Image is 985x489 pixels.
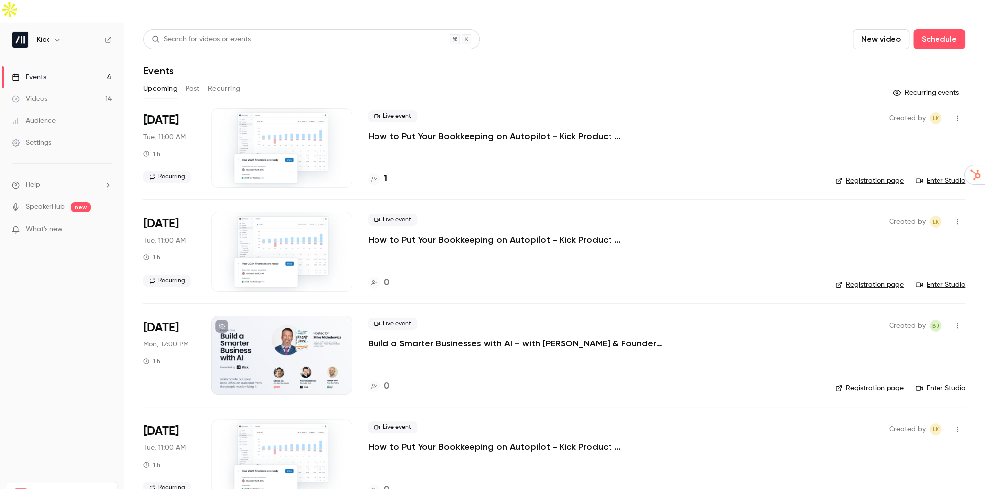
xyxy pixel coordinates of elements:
[932,320,939,332] span: BJ
[26,224,63,235] span: What's new
[71,202,91,212] span: new
[916,383,965,393] a: Enter Studio
[930,320,941,332] span: Ben Johnson
[368,110,417,122] span: Live event
[12,138,51,147] div: Settings
[143,443,186,453] span: Tue, 11:00 AM
[933,423,939,435] span: LK
[143,216,179,232] span: [DATE]
[186,81,200,97] button: Past
[143,320,179,336] span: [DATE]
[916,280,965,290] a: Enter Studio
[143,253,160,261] div: 1 h
[368,338,665,349] a: Build a Smarter Businesses with AI – with [PERSON_NAME] & Founders of Kick, [PERSON_NAME] & [PERS...
[208,81,241,97] button: Recurring
[143,423,179,439] span: [DATE]
[37,35,49,45] h6: Kick
[368,172,387,186] a: 1
[384,172,387,186] h4: 1
[933,216,939,228] span: LK
[368,380,389,393] a: 0
[143,171,191,183] span: Recurring
[26,202,65,212] a: SpeakerHub
[889,216,926,228] span: Created by
[12,116,56,126] div: Audience
[933,112,939,124] span: LK
[368,234,665,245] a: How to Put Your Bookkeeping on Autopilot - Kick Product Walkthrough
[12,94,47,104] div: Videos
[143,461,160,469] div: 1 h
[930,112,941,124] span: Logan Kieller
[384,380,389,393] h4: 0
[368,421,417,433] span: Live event
[143,236,186,245] span: Tue, 11:00 AM
[143,65,174,77] h1: Events
[143,108,195,188] div: Oct 21 Tue, 11:00 AM (America/Los Angeles)
[12,32,28,48] img: Kick
[368,130,665,142] a: How to Put Your Bookkeeping on Autopilot - Kick Product Walkthrough
[368,441,665,453] a: How to Put Your Bookkeeping on Autopilot - Kick Product Walkthrough
[143,112,179,128] span: [DATE]
[835,280,904,290] a: Registration page
[143,81,178,97] button: Upcoming
[930,423,941,435] span: Logan Kieller
[12,180,112,190] li: help-dropdown-opener
[368,214,417,226] span: Live event
[26,180,40,190] span: Help
[889,112,926,124] span: Created by
[143,132,186,142] span: Tue, 11:00 AM
[889,423,926,435] span: Created by
[368,276,389,290] a: 0
[100,225,112,234] iframe: Noticeable Trigger
[143,275,191,287] span: Recurring
[889,320,926,332] span: Created by
[152,34,251,45] div: Search for videos or events
[916,176,965,186] a: Enter Studio
[889,85,965,100] button: Recurring events
[143,212,195,291] div: Oct 28 Tue, 11:00 AM (America/Los Angeles)
[384,276,389,290] h4: 0
[143,340,188,349] span: Mon, 12:00 PM
[913,29,965,49] button: Schedule
[835,176,904,186] a: Registration page
[143,316,195,395] div: Nov 3 Mon, 2:00 PM (America/Chicago)
[853,29,909,49] button: New video
[143,357,160,365] div: 1 h
[930,216,941,228] span: Logan Kieller
[12,72,46,82] div: Events
[368,318,417,330] span: Live event
[835,383,904,393] a: Registration page
[143,150,160,158] div: 1 h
